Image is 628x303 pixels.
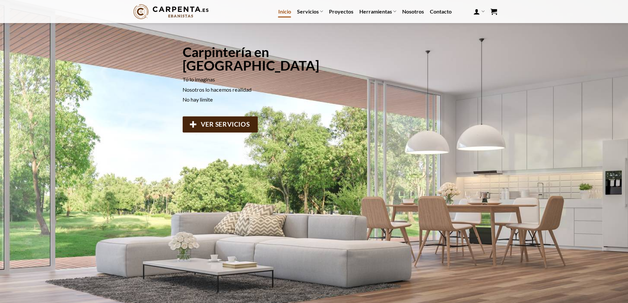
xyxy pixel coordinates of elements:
a: Inicio [278,6,291,17]
a: Proyectos [329,6,353,17]
span: No hay limite [183,96,213,103]
span: Tú lo imaginas [183,76,215,82]
img: Carpenta.es [131,3,211,21]
h2: Carpintería en [GEOGRAPHIC_DATA] [183,45,363,72]
a: Servicios [297,5,323,18]
a: Nosotros [402,6,424,17]
a: VER SERVICIOS [183,116,258,133]
span: Nosotros lo hacemos realidad [183,86,252,92]
a: Contacto [430,6,452,17]
a: Herramientas [359,5,396,18]
span: VER SERVICIOS [200,119,250,129]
